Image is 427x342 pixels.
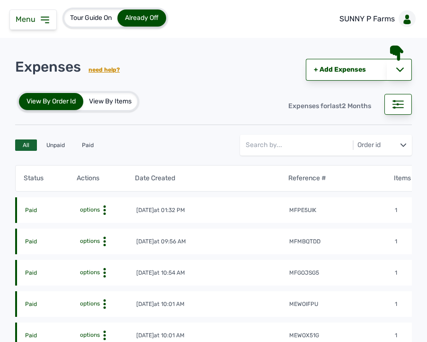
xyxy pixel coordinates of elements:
th: Status [23,173,76,184]
div: Expenses [15,58,120,75]
th: Date Created [134,173,287,184]
a: SUNNY P Farms [332,6,419,32]
span: options [78,237,100,245]
td: mewoifpu [289,300,394,309]
div: All [15,139,37,151]
a: + Add Expenses [306,59,387,81]
a: need help? [89,66,120,73]
div: View By Order Id [19,93,83,110]
td: mewox51g [289,331,394,341]
span: at 10:01 AM [154,301,185,307]
span: at 10:01 AM [154,332,185,339]
div: Expenses for 2 Months [281,96,379,117]
div: [DATE] [136,206,185,214]
span: options [78,300,100,307]
div: Unpaid [39,139,72,151]
span: options [78,268,100,276]
td: Paid [25,268,78,278]
td: mfmbqtdd [289,237,394,247]
div: [DATE] [136,300,185,308]
span: Tour Guide On [70,14,112,22]
span: Menu [16,15,39,24]
th: Actions [76,173,129,184]
span: at 01:32 PM [154,207,185,213]
td: Paid [25,300,78,309]
th: Reference # [288,173,393,184]
div: [DATE] [136,238,186,245]
span: at 10:54 AM [154,269,185,276]
span: options [78,206,100,213]
span: options [78,331,100,339]
td: mfgojsg5 [289,268,394,278]
td: Paid [25,206,78,215]
div: Paid [74,139,101,151]
div: View By Items [83,93,137,110]
td: mfpe5uik [289,206,394,215]
span: at 09:56 AM [154,238,186,245]
p: SUNNY P Farms [339,13,395,25]
td: Paid [25,237,78,247]
div: [DATE] [136,332,185,339]
span: last [330,102,342,110]
div: Order id [356,140,383,150]
a: Menu [16,15,51,24]
td: Paid [25,331,78,341]
div: [DATE] [136,269,185,277]
input: Search by... [246,135,382,156]
span: Already Off [125,14,159,22]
